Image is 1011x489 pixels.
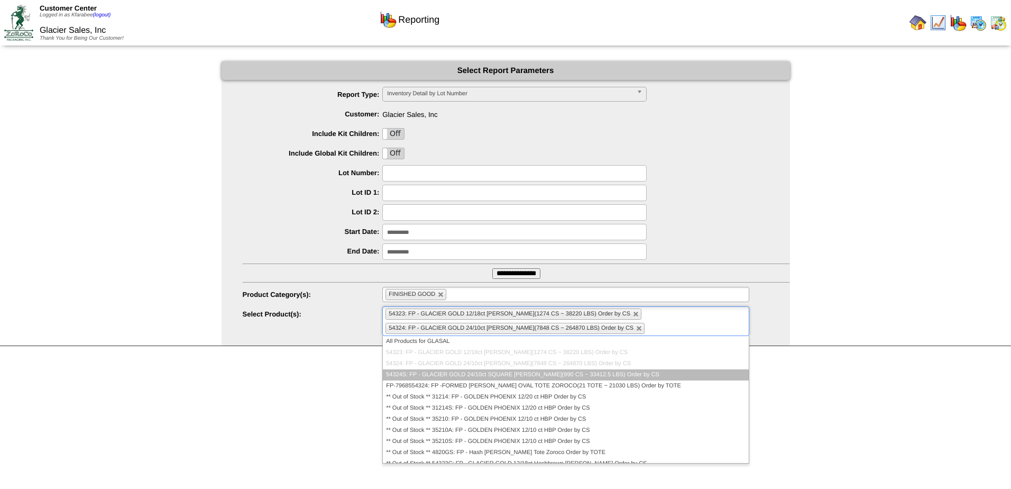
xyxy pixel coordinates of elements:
span: Customer Center [40,4,97,12]
span: Thank You for Being Our Customer! [40,35,124,41]
label: Start Date: [243,228,383,236]
li: ** Out of Stock ** 31214S: FP - GOLDEN PHOENIX 12/20 ct HBP Order by CS [383,403,748,414]
li: 54324: FP - GLACIER GOLD 24/10ct [PERSON_NAME](7848 CS ~ 264870 LBS) Order by CS [383,358,748,369]
li: ** Out of Stock ** 35210: FP - GOLDEN PHOENIX 12/10 ct HBP Order by CS [383,414,748,425]
li: ** Out of Stock ** 31214: FP - GOLDEN PHOENIX 12/20 ct HBP Order by CS [383,392,748,403]
span: 54324: FP - GLACIER GOLD 24/10ct [PERSON_NAME](7848 CS ~ 264870 LBS) Order by CS [389,325,633,331]
li: ** Out of Stock ** 35210A: FP - GOLDEN PHOENIX 12/10 ct HBP Order by CS [383,425,748,436]
label: Off [383,129,404,139]
span: FINISHED GOOD [389,291,435,297]
label: Include Kit Children: [243,130,383,138]
span: Inventory Detail by Lot Number [387,87,632,100]
div: OnOff [382,128,405,140]
a: (logout) [93,12,111,18]
img: graph.gif [950,14,967,31]
img: line_graph.gif [930,14,946,31]
div: OnOff [382,148,405,159]
img: graph.gif [380,11,397,28]
span: Reporting [398,14,439,25]
label: Lot ID 1: [243,188,383,196]
li: ** Out of Stock ** 35210S: FP - GOLDEN PHOENIX 12/10 ct HBP Order by CS [383,436,748,447]
li: ** Out of Stock ** 54323C: FP - GLACIER GOLD 12/18ct Hashbrown [PERSON_NAME] Order by CS [383,458,748,469]
label: Off [383,148,404,159]
label: Lot ID 2: [243,208,383,216]
img: ZoRoCo_Logo(Green%26Foil)%20jpg.webp [4,5,33,40]
label: Product Category(s): [243,291,383,298]
img: calendarinout.gif [990,14,1007,31]
label: Lot Number: [243,169,383,177]
span: Glacier Sales, Inc [40,26,106,35]
span: 54323: FP - GLACIER GOLD 12/18ct [PERSON_NAME](1274 CS ~ 38220 LBS) Order by CS [389,311,630,317]
label: End Date: [243,247,383,255]
span: Logged in as Kfarabee [40,12,111,18]
li: ** Out of Stock ** 4820GS: FP - Hash [PERSON_NAME] Tote Zoroco Order by TOTE [383,447,748,458]
label: Customer: [243,110,383,118]
label: Include Global Kit Children: [243,149,383,157]
label: Select Product(s): [243,310,383,318]
div: Select Report Parameters [222,61,790,80]
span: Glacier Sales, Inc [243,106,790,119]
li: All Products for GLASAL [383,336,748,347]
li: 54323: FP - GLACIER GOLD 12/18ct [PERSON_NAME](1274 CS ~ 38220 LBS) Order by CS [383,347,748,358]
li: FP-7968554324: FP -FORMED [PERSON_NAME] OVAL TOTE ZOROCO(21 TOTE ~ 21030 LBS) Order by TOTE [383,381,748,392]
img: home.gif [909,14,926,31]
li: 54324S: FP - GLACIER GOLD 24/10ct SQUARE [PERSON_NAME](990 CS ~ 33412.5 LBS) Order by CS [383,369,748,381]
label: Report Type: [243,90,383,98]
img: calendarprod.gif [970,14,987,31]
